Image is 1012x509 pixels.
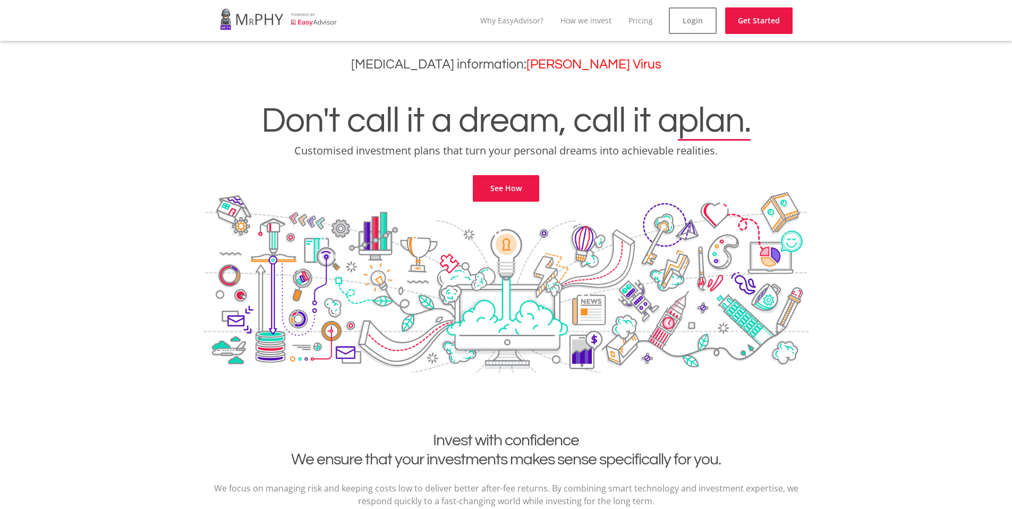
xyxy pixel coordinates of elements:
p: We focus on managing risk and keeping costs low to deliver better after-fee returns. By combining... [211,482,801,507]
h1: Don't call it a dream, call it a [8,103,1004,139]
h2: Invest with confidence We ensure that your investments makes sense specifically for you. [211,431,801,469]
a: Pricing [628,15,653,25]
p: Customised investment plans that turn your personal dreams into achievable realities. [8,143,1004,158]
a: See How [473,175,539,202]
a: Why EasyAdvisor? [480,15,543,25]
a: Login [669,7,717,34]
a: Get Started [725,7,793,34]
h3: [MEDICAL_DATA] information: [8,57,1004,72]
a: How we invest [560,15,611,25]
a: [PERSON_NAME] Virus [526,58,661,71]
span: plan. [678,103,751,139]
